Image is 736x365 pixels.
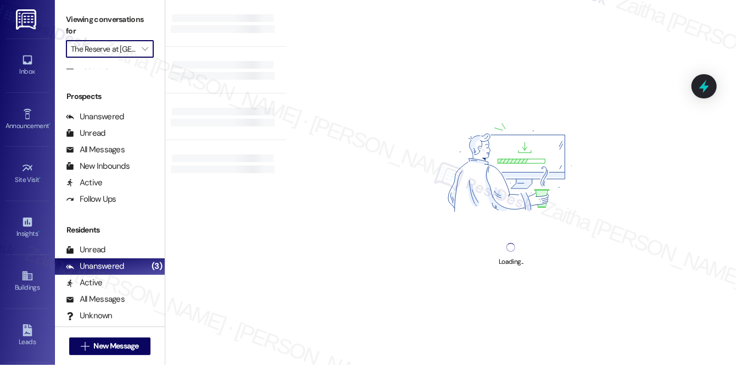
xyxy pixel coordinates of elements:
div: Active [66,277,103,289]
div: Unanswered [66,111,124,123]
div: Residents [55,224,165,236]
i:  [81,342,89,351]
a: Site Visit • [5,159,49,189]
div: Unread [66,128,105,139]
div: All Messages [66,294,125,305]
button: New Message [69,338,150,355]
i:  [142,45,148,53]
div: Unread [66,244,105,256]
a: Buildings [5,267,49,296]
input: All communities [71,40,136,58]
div: Unknown [66,310,113,322]
div: Loading... [499,256,523,268]
span: New Message [94,340,139,352]
div: Active [66,177,103,189]
div: New Inbounds [66,161,130,172]
img: ResiDesk Logo [16,9,38,30]
div: Unanswered [66,261,124,272]
a: Leads [5,321,49,351]
span: • [40,174,41,182]
a: Inbox [5,51,49,80]
div: Follow Ups [66,193,116,205]
label: Viewing conversations for [66,11,154,40]
div: (3) [149,258,165,275]
span: • [49,120,51,128]
div: Prospects [55,91,165,102]
div: All Messages [66,144,125,156]
span: • [38,228,40,236]
a: Insights • [5,213,49,242]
